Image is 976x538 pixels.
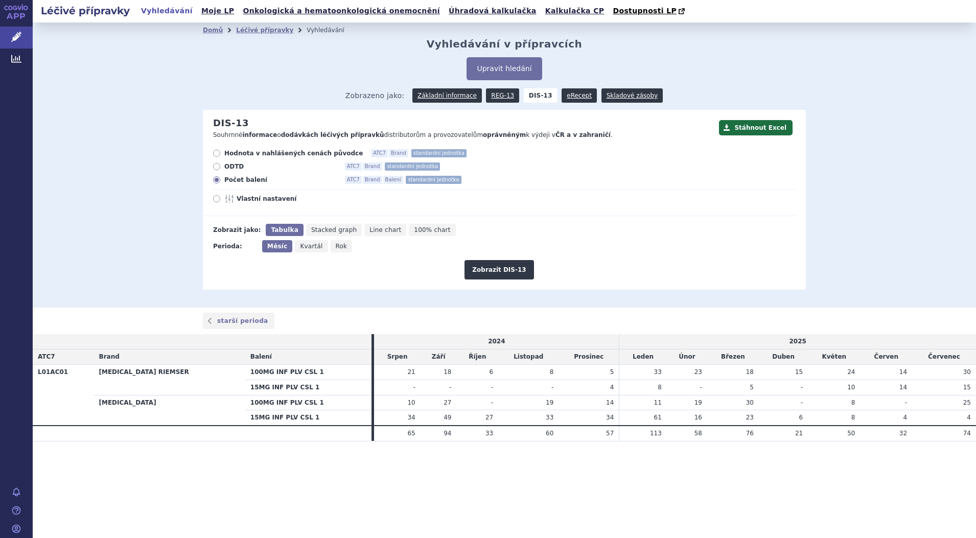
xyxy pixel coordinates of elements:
strong: informace [243,131,277,138]
span: 34 [407,414,415,421]
span: 27 [444,399,451,406]
span: 4 [967,414,971,421]
span: Hodnota v nahlášených cenách původce [224,149,363,157]
a: Dostupnosti LP [610,4,690,18]
span: 30 [746,399,754,406]
span: 5 [750,384,754,391]
td: Listopad [498,349,559,365]
span: 6 [799,414,803,421]
span: 14 [606,399,614,406]
span: Stacked graph [311,226,357,233]
span: 8 [851,414,855,421]
span: 8 [851,399,855,406]
span: 60 [546,430,553,437]
strong: oprávněným [483,131,526,138]
span: 8 [658,384,662,391]
span: 21 [407,368,415,376]
th: [MEDICAL_DATA] RIEMSER [94,364,245,395]
span: Brand [363,176,382,184]
td: Říjen [456,349,498,365]
span: - [801,384,803,391]
span: 24 [847,368,855,376]
span: ATC7 [345,176,362,184]
button: Zobrazit DIS-13 [464,260,533,279]
td: Srpen [374,349,420,365]
a: Onkologická a hematoonkologická onemocnění [240,4,443,18]
th: 15MG INF PLV CSL 1 [245,410,372,426]
span: 65 [407,430,415,437]
span: 14 [899,384,907,391]
div: Zobrazit jako: [213,224,261,236]
td: Září [421,349,457,365]
a: Vyhledávání [138,4,196,18]
span: Počet balení [224,176,337,184]
a: REG-13 [486,88,519,103]
th: 15MG INF PLV CSL 1 [245,380,372,395]
span: 10 [407,399,415,406]
span: 50 [847,430,855,437]
span: Balení [383,176,403,184]
span: - [491,399,493,406]
td: 2025 [619,334,976,349]
span: 4 [903,414,908,421]
td: Leden [619,349,667,365]
span: 10 [847,384,855,391]
h2: DIS-13 [213,118,249,129]
span: Balení [250,353,272,360]
span: standardní jednotka [406,176,461,184]
td: Květen [808,349,860,365]
span: - [551,384,553,391]
span: 58 [694,430,702,437]
h2: Vyhledávání v přípravcích [427,38,583,50]
span: 100% chart [414,226,450,233]
span: 15 [963,384,971,391]
td: 2024 [374,334,619,349]
span: 113 [650,430,662,437]
a: Skladové zásoby [601,88,663,103]
span: 21 [795,430,803,437]
td: Červen [860,349,912,365]
td: Červenec [912,349,976,365]
td: Březen [707,349,759,365]
span: 30 [963,368,971,376]
p: Souhrnné o distributorům a provozovatelům k výdeji v . [213,131,714,139]
strong: ČR a v zahraničí [555,131,611,138]
button: Upravit hledání [467,57,542,80]
span: ATC7 [345,162,362,171]
a: Domů [203,27,223,34]
strong: DIS-13 [524,88,557,103]
span: 23 [746,414,754,421]
span: 19 [546,399,553,406]
span: 34 [606,414,614,421]
a: starší perioda [203,313,274,329]
th: 100MG INF PLV CSL 1 [245,395,372,410]
a: Kalkulačka CP [542,4,608,18]
a: Úhradová kalkulačka [446,4,540,18]
h2: Léčivé přípravky [33,4,138,18]
span: Brand [389,149,408,157]
span: 16 [694,414,702,421]
span: 33 [546,414,553,421]
span: Kvartál [300,243,322,250]
th: 100MG INF PLV CSL 1 [245,364,372,380]
th: [MEDICAL_DATA] [94,395,245,426]
span: Line chart [369,226,401,233]
span: - [801,399,803,406]
span: Vlastní nastavení [237,195,349,203]
a: Základní informace [412,88,482,103]
span: standardní jednotka [385,162,440,171]
td: Únor [667,349,707,365]
li: Vyhledávání [307,22,358,38]
th: L01AC01 [33,364,94,426]
span: - [413,384,415,391]
span: ATC7 [38,353,55,360]
td: Prosinec [559,349,619,365]
span: Zobrazeno jako: [345,88,405,103]
span: - [905,399,907,406]
span: 18 [746,368,754,376]
span: ATC7 [371,149,388,157]
td: Duben [759,349,808,365]
span: Rok [336,243,347,250]
span: Dostupnosti LP [613,7,677,15]
span: Tabulka [271,226,298,233]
